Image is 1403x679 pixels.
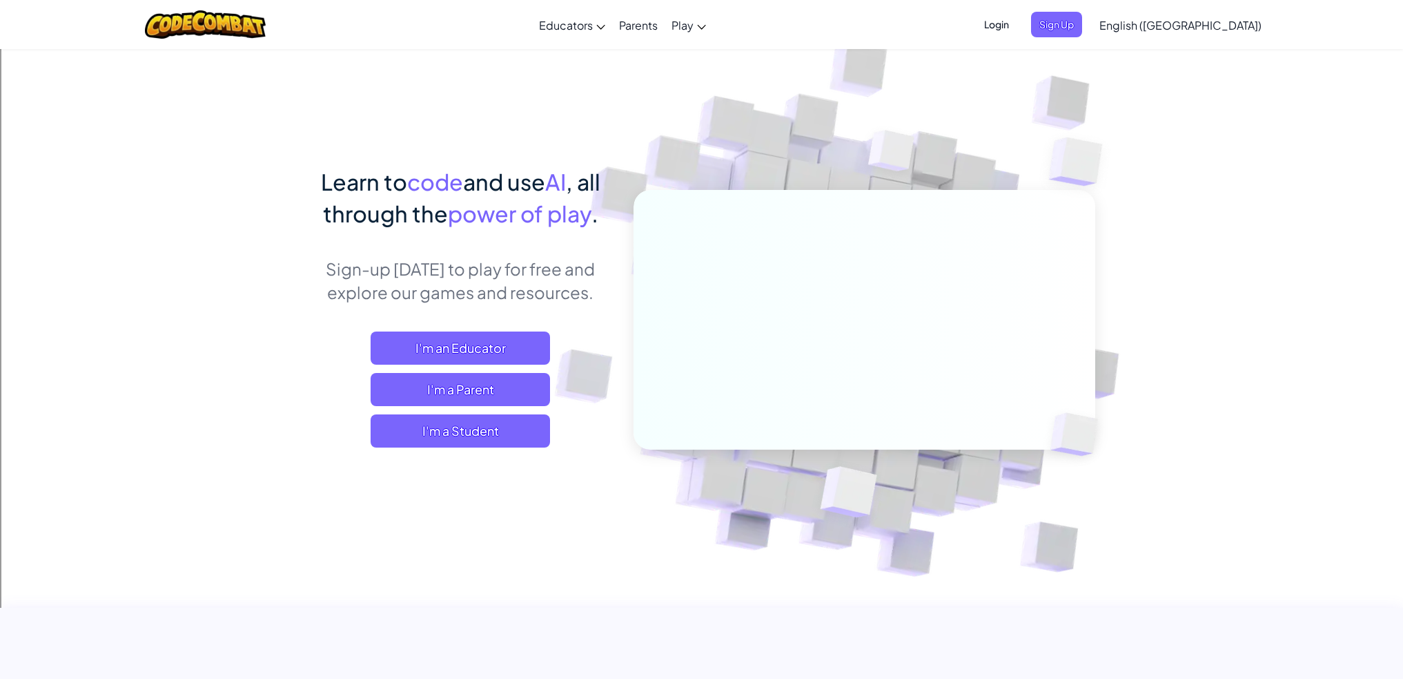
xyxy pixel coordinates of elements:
[308,257,613,304] p: Sign-up [DATE] to play for free and explore our games and resources.
[976,12,1017,37] button: Login
[371,414,550,448] button: I'm a Student
[371,332,550,365] a: I'm an Educator
[407,168,463,195] span: code
[665,6,713,44] a: Play
[321,168,407,195] span: Learn to
[145,10,266,39] img: CodeCombat logo
[612,6,665,44] a: Parents
[1021,104,1141,220] img: Overlap cubes
[545,168,566,195] span: AI
[1099,18,1262,32] span: English ([GEOGRAPHIC_DATA])
[591,200,598,227] span: .
[532,6,612,44] a: Educators
[786,437,910,552] img: Overlap cubes
[371,373,550,406] a: I'm a Parent
[1031,12,1082,37] button: Sign Up
[842,103,941,206] img: Overlap cubes
[539,18,593,32] span: Educators
[1092,6,1268,44] a: English ([GEOGRAPHIC_DATA])
[448,200,591,227] span: power of play
[463,168,545,195] span: and use
[1027,384,1130,485] img: Overlap cubes
[671,18,694,32] span: Play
